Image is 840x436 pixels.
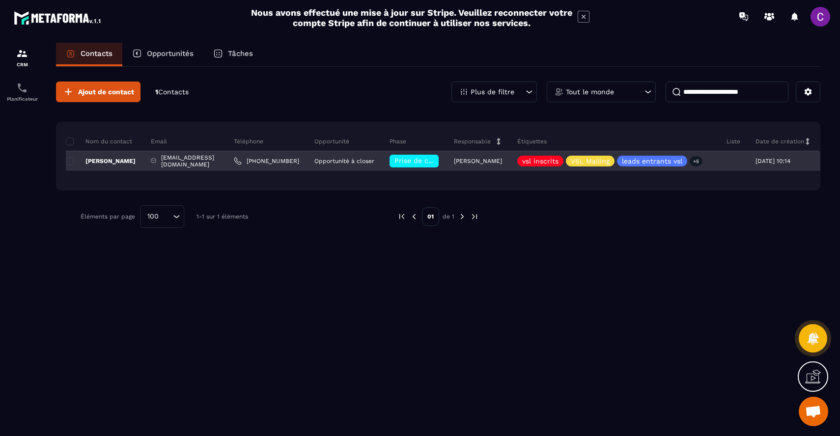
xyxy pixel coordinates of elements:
div: Search for option [140,205,184,228]
p: Étiquettes [517,137,547,145]
p: Éléments par page [81,213,135,220]
span: 100 [144,211,162,222]
p: Tâches [228,49,253,58]
p: Opportunité à closer [314,158,374,164]
p: CRM [2,62,42,67]
p: [PERSON_NAME] [454,158,502,164]
span: Prise de contact effectuée [394,157,485,164]
p: Nom du contact [66,137,132,145]
p: vsl inscrits [522,158,559,164]
p: leads entrants vsl [622,158,682,164]
p: Plus de filtre [471,88,514,95]
img: scheduler [16,82,28,94]
a: [PHONE_NUMBER] [234,157,299,165]
span: Ajout de contact [78,87,134,97]
a: Tâches [203,43,263,66]
p: 1-1 sur 1 éléments [196,213,248,220]
p: [PERSON_NAME] [66,157,136,165]
p: de 1 [443,213,454,220]
a: schedulerschedulerPlanificateur [2,75,42,109]
p: Contacts [81,49,112,58]
p: Opportunités [147,49,194,58]
a: Contacts [56,43,122,66]
p: Tout le monde [566,88,614,95]
img: prev [410,212,419,221]
img: logo [14,9,102,27]
p: Liste [727,137,740,145]
a: formationformationCRM [2,40,42,75]
div: Ouvrir le chat [799,397,828,426]
p: Email [151,137,167,145]
p: 01 [422,207,439,226]
input: Search for option [162,211,170,222]
p: +5 [690,156,702,166]
p: [DATE] 10:14 [756,158,790,164]
p: VSL Mailing [571,158,610,164]
p: 1 [155,87,189,97]
p: Planificateur [2,96,42,102]
p: Date de création [756,137,804,145]
img: next [458,212,467,221]
p: Opportunité [314,137,349,145]
p: Responsable [454,137,491,145]
h2: Nous avons effectué une mise à jour sur Stripe. Veuillez reconnecter votre compte Stripe afin de ... [251,7,573,28]
button: Ajout de contact [56,82,140,102]
p: Phase [390,137,406,145]
a: Opportunités [122,43,203,66]
img: formation [16,48,28,59]
span: Contacts [158,88,189,96]
img: next [470,212,479,221]
p: Téléphone [234,137,263,145]
img: prev [397,212,406,221]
